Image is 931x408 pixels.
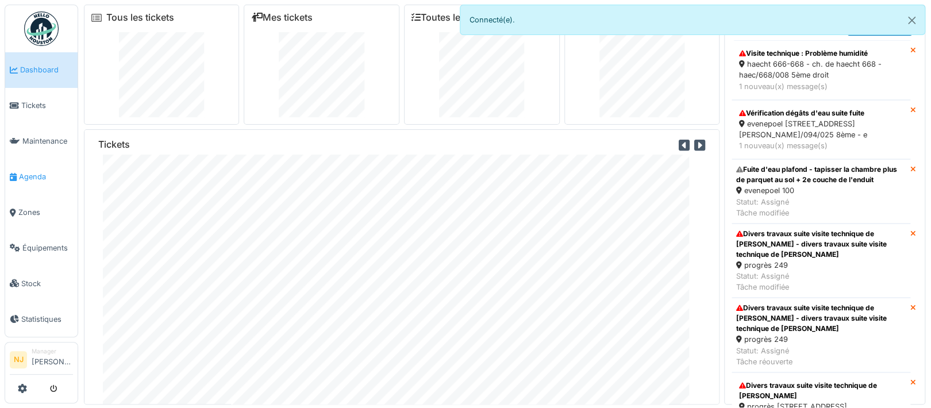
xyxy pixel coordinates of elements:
[21,278,73,289] span: Stock
[22,243,73,253] span: Équipements
[739,118,903,140] div: evenepoel [STREET_ADDRESS][PERSON_NAME]/094/025 8ème - e
[22,136,73,147] span: Maintenance
[10,351,27,368] li: NJ
[24,11,59,46] img: Badge_color-CXgf-gQk.svg
[736,303,906,334] div: Divers travaux suite visite technique de [PERSON_NAME] - divers travaux suite visite technique de...
[460,5,925,35] div: Connecté(e).
[732,298,910,372] a: Divers travaux suite visite technique de [PERSON_NAME] - divers travaux suite visite technique de...
[5,301,78,337] a: Statistiques
[732,100,910,160] a: Vérification dégâts d'eau suite fuite evenepoel [STREET_ADDRESS][PERSON_NAME]/094/025 8ème - e 1 ...
[736,334,906,345] div: progrès 249
[736,229,906,260] div: Divers travaux suite visite technique de [PERSON_NAME] - divers travaux suite visite technique de...
[736,260,906,271] div: progrès 249
[739,59,903,80] div: haecht 666-668 - ch. de haecht 668 - haec/668/008 5ème droit
[5,195,78,230] a: Zones
[736,185,906,196] div: evenepoel 100
[5,52,78,88] a: Dashboard
[736,271,906,292] div: Statut: Assigné Tâche modifiée
[736,164,906,185] div: Fuite d'eau plafond - tapisser la chambre plus de parquet au sol + 2e couche de l'enduit
[20,64,73,75] span: Dashboard
[5,124,78,159] a: Maintenance
[411,12,497,23] a: Toutes les tâches
[5,265,78,301] a: Stock
[5,230,78,266] a: Équipements
[251,12,313,23] a: Mes tickets
[10,347,73,375] a: NJ Manager[PERSON_NAME]
[732,159,910,224] a: Fuite d'eau plafond - tapisser la chambre plus de parquet au sol + 2e couche de l'enduit evenepoe...
[21,100,73,111] span: Tickets
[32,347,73,372] li: [PERSON_NAME]
[899,5,925,36] button: Close
[106,12,174,23] a: Tous les tickets
[739,108,903,118] div: Vérification dégâts d'eau suite fuite
[739,81,903,92] div: 1 nouveau(x) message(s)
[739,380,903,401] div: Divers travaux suite visite technique de [PERSON_NAME]
[32,347,73,356] div: Manager
[5,88,78,124] a: Tickets
[732,224,910,298] a: Divers travaux suite visite technique de [PERSON_NAME] - divers travaux suite visite technique de...
[21,314,73,325] span: Statistiques
[5,159,78,195] a: Agenda
[736,345,906,367] div: Statut: Assigné Tâche réouverte
[739,48,903,59] div: Visite technique : Problème humidité
[739,140,903,151] div: 1 nouveau(x) message(s)
[98,139,130,150] h6: Tickets
[732,40,910,100] a: Visite technique : Problème humidité haecht 666-668 - ch. de haecht 668 - haec/668/008 5ème droit...
[19,171,73,182] span: Agenda
[18,207,73,218] span: Zones
[736,197,906,218] div: Statut: Assigné Tâche modifiée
